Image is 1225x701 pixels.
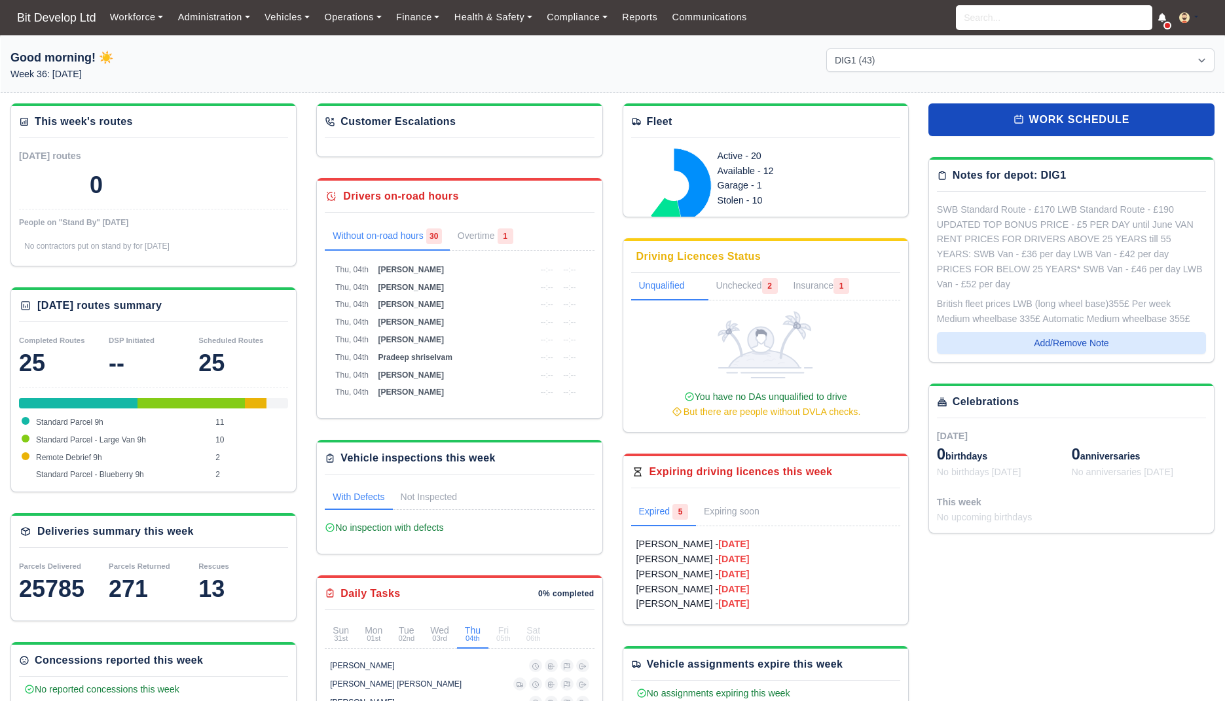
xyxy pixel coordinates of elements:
div: Expiring driving licences this week [649,464,833,480]
div: [DATE] routes [19,149,154,164]
span: [PERSON_NAME] [378,317,444,327]
span: --:-- [563,300,576,309]
span: 2 [762,278,778,294]
small: Parcels Returned [109,562,170,570]
td: 2 [212,449,288,467]
div: Notes for depot: DIG1 [953,168,1067,183]
span: --:-- [563,370,576,380]
span: --:-- [540,265,553,274]
a: Finance [389,5,447,30]
a: work schedule [928,103,1215,136]
div: Tue [398,626,414,642]
div: British fleet prices LWB (long wheel base)355£ Per week Medium wheelbase 335£ Automatic Medium wh... [937,297,1206,327]
span: [PERSON_NAME] [378,335,444,344]
small: Parcels Delivered [19,562,81,570]
span: [PERSON_NAME] [378,265,444,274]
a: Compliance [539,5,615,30]
span: 0 [1071,445,1080,463]
div: Vehicle assignments expire this week [647,656,843,672]
span: 0 [937,445,945,463]
div: Sat [526,626,541,642]
div: Standard Parcel 9h [19,398,137,408]
a: Expiring soon [696,499,786,526]
a: Without on-road hours [325,223,450,251]
small: 01st [365,635,382,642]
div: Garage - 1 [718,178,852,193]
div: Mon [365,626,382,642]
input: Search... [956,5,1152,30]
small: 06th [526,635,541,642]
span: Thu, 04th [335,353,369,362]
span: [DATE] [937,431,968,441]
span: [PERSON_NAME] [378,300,444,309]
div: Drivers on-road hours [343,189,458,204]
td: 2 [212,466,288,484]
div: Standard Parcel - Blueberry 9h [266,398,288,408]
span: --:-- [540,300,553,309]
div: Celebrations [953,394,1019,410]
div: [PERSON_NAME] [330,660,395,671]
span: No upcoming birthdays [937,512,1033,522]
a: [PERSON_NAME] -[DATE] [636,552,895,567]
div: anniversaries [1071,444,1206,465]
div: 25 [198,350,288,376]
a: Unchecked [708,273,786,300]
span: [PERSON_NAME] [378,387,444,397]
div: Deliveries summary this week [37,524,194,539]
div: -- [109,350,198,376]
a: Vehicles [257,5,318,30]
span: 5 [672,504,688,520]
a: [PERSON_NAME] -[DATE] [636,596,895,611]
strong: [DATE] [718,554,749,564]
div: [DATE] routes summary [37,298,162,314]
span: --:-- [563,265,576,274]
div: Fleet [647,114,672,130]
div: Fri [496,626,511,642]
span: Remote Debrief 9h [36,453,102,462]
span: Pradeep shriselvam [378,353,452,362]
small: Completed Routes [19,336,85,344]
small: Rescues [198,562,229,570]
span: Thu, 04th [335,370,369,380]
span: Thu, 04th [335,300,369,309]
span: Thu, 04th [335,387,369,397]
span: No birthdays [DATE] [937,467,1021,477]
span: 1 [498,228,513,244]
span: --:-- [563,387,576,397]
span: 1 [833,278,849,294]
p: Week 36: [DATE] [10,67,399,82]
span: Thu, 04th [335,317,369,327]
button: Add/Remove Note [937,332,1206,354]
span: Bit Develop Ltd [10,5,103,31]
a: Health & Safety [447,5,540,30]
strong: [DATE] [718,598,749,609]
a: Reports [615,5,665,30]
span: No contractors put on stand by for [DATE] [24,242,170,251]
a: Unqualified [631,273,708,300]
small: 05th [496,635,511,642]
span: --:-- [540,283,553,292]
td: 10 [212,431,288,449]
div: But there are people without DVLA checks. [636,404,895,420]
strong: [DATE] [718,539,749,549]
div: Stolen - 10 [718,193,852,208]
div: Vehicle inspections this week [340,450,496,466]
div: Sun [333,626,349,642]
div: 13 [198,576,288,602]
small: Scheduled Routes [198,336,263,344]
div: 25785 [19,576,109,602]
span: No anniversaries [DATE] [1071,467,1173,477]
a: Insurance [786,273,857,300]
div: Standard Parcel - Large Van 9h [137,398,246,408]
div: Wed [430,626,449,642]
a: With Defects [325,485,392,510]
small: 02nd [398,635,414,642]
div: birthdays [937,444,1072,465]
a: Communications [665,5,754,30]
strong: [DATE] [718,569,749,579]
div: Available - 12 [718,164,852,179]
small: 03rd [430,635,449,642]
div: Daily Tasks [340,586,400,602]
div: Customer Escalations [340,114,456,130]
span: Standard Parcel 9h [36,418,103,427]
